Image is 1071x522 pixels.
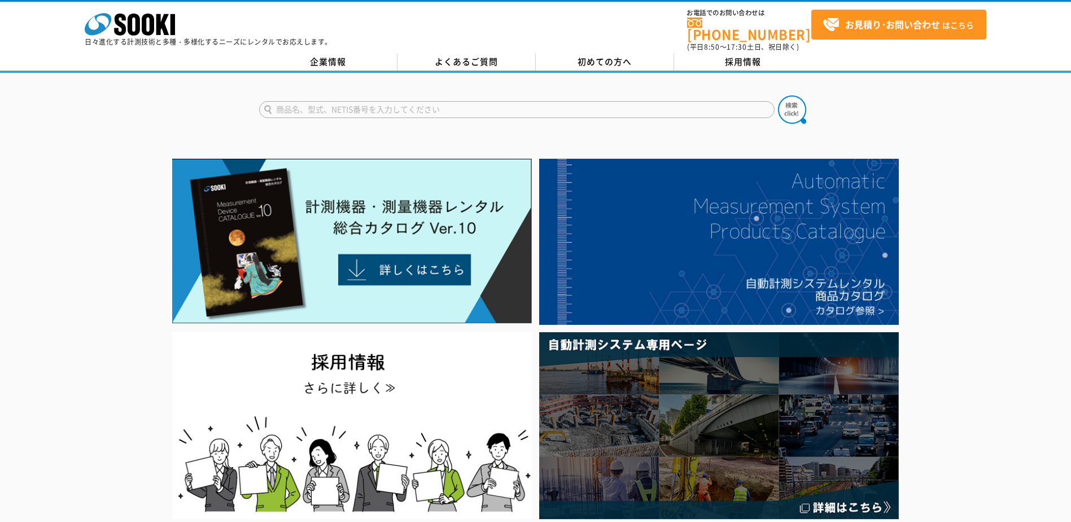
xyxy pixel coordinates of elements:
[704,42,720,52] span: 8:50
[172,159,532,324] img: Catalog Ver10
[687,18,811,41] a: [PHONE_NUMBER]
[687,10,811,16] span: お電話でのお問い合わせは
[536,54,674,71] a: 初めての方へ
[578,55,632,68] span: 初めての方へ
[397,54,536,71] a: よくあるご質問
[823,16,974,33] span: はこちら
[674,54,812,71] a: 採用情報
[811,10,986,40] a: お見積り･お問い合わせはこちら
[259,101,775,118] input: 商品名、型式、NETIS番号を入力してください
[172,332,532,519] img: SOOKI recruit
[85,38,332,45] p: 日々進化する計測技術と多種・多様化するニーズにレンタルでお応えします。
[687,42,799,52] span: (平日 ～ 土日、祝日除く)
[539,159,899,325] img: 自動計測システムカタログ
[727,42,747,52] span: 17:30
[845,18,940,31] strong: お見積り･お問い合わせ
[539,332,899,519] img: 自動計測システム専用ページ
[778,95,806,124] img: btn_search.png
[259,54,397,71] a: 企業情報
